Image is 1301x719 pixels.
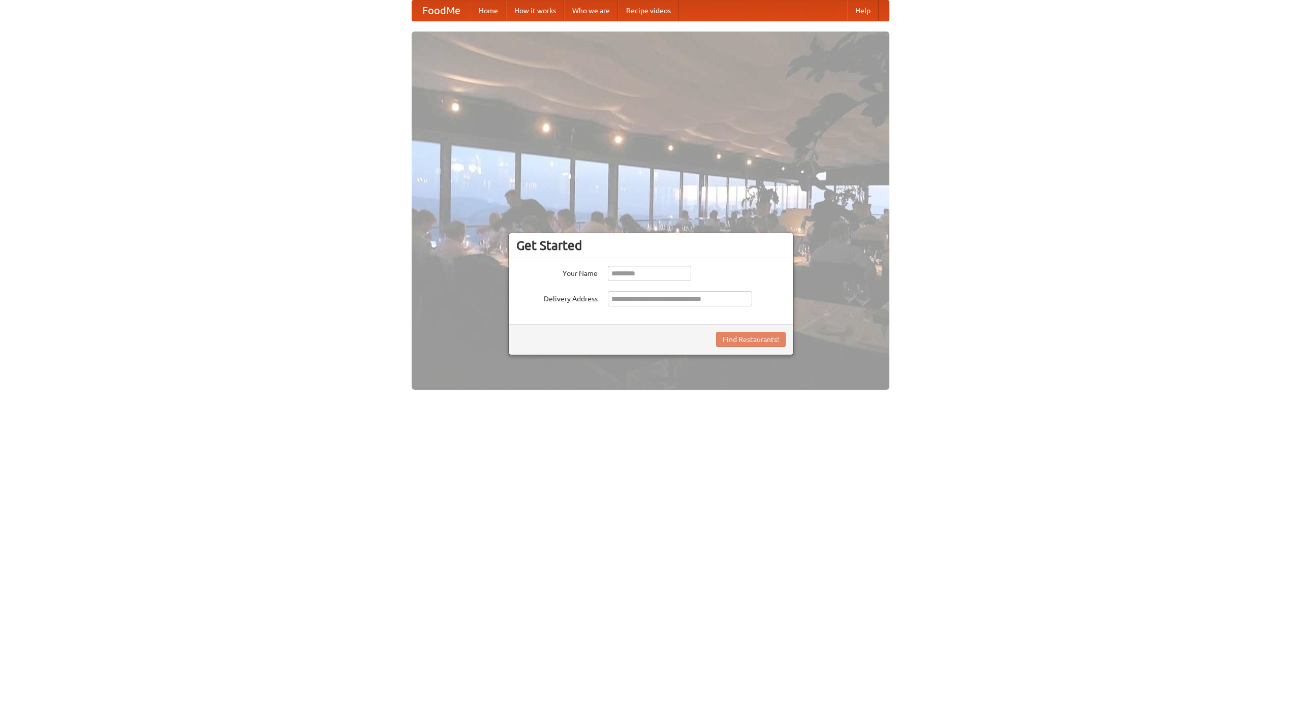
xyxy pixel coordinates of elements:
a: How it works [506,1,564,21]
a: FoodMe [412,1,471,21]
button: Find Restaurants! [716,332,786,347]
a: Who we are [564,1,618,21]
a: Help [847,1,879,21]
a: Home [471,1,506,21]
label: Your Name [516,266,598,278]
h3: Get Started [516,238,786,253]
label: Delivery Address [516,291,598,304]
a: Recipe videos [618,1,679,21]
